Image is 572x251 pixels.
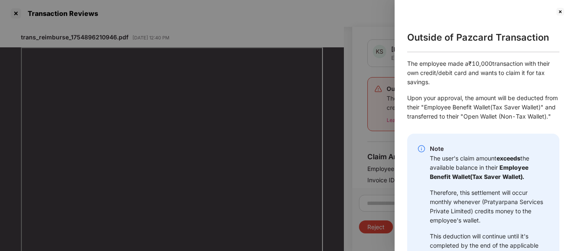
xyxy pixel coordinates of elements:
[430,164,528,180] b: Employee Benefit Wallet (Tax Saver Wallet).
[430,188,549,225] div: Therefore, this settlement will occur monthly whenever ( Pratyarpana Services Private Limited ) c...
[407,93,559,121] div: Upon your approval, the amount will be deducted from their " Employee Benefit Wallet (Tax Saver W...
[407,59,559,87] div: The employee made a ₹10,000 transaction with their own credit/debit card and wants to claim it fo...
[430,154,549,181] div: The user's claim amount the available balance in their
[430,144,549,154] div: Note
[555,7,565,17] img: svg+xml;base64,PHN2ZyBpZD0iQ3Jvc3MtMzJ4MzIiIHhtbG5zPSJodHRwOi8vd3d3LnczLm9yZy8yMDAwL3N2ZyIgd2lkdG...
[417,145,426,153] img: svg+xml;base64,PHN2ZyBpZD0iSW5mby0yMHgyMCIgeG1sbnM9Imh0dHA6Ly93d3cudzMub3JnLzIwMDAvc3ZnIiB3aWR0aD...
[497,155,520,162] b: exceeds
[407,30,559,45] div: Outside of Pazcard Transaction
